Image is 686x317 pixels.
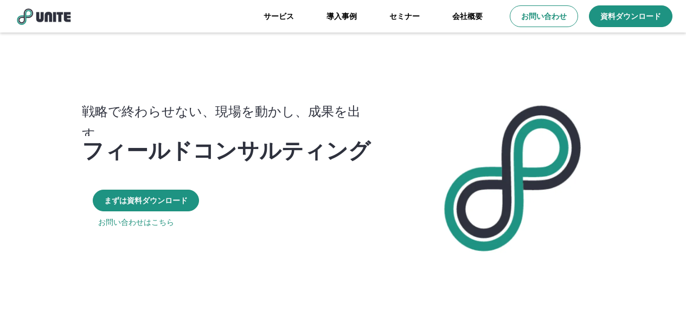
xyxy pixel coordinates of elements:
p: 資料ダウンロード [600,11,661,22]
p: フィールドコンサルティング [82,136,370,162]
p: お問い合わせ [521,11,567,22]
a: まずは資料ダウンロード [93,190,199,211]
p: まずは資料ダウンロード [104,195,188,206]
a: お問い合わせはこちら [98,217,174,228]
p: 戦略で終わらせない、現場を動かし、成果を出す。 [82,100,382,144]
a: お問い合わせ [510,5,578,27]
a: 資料ダウンロード [589,5,672,27]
